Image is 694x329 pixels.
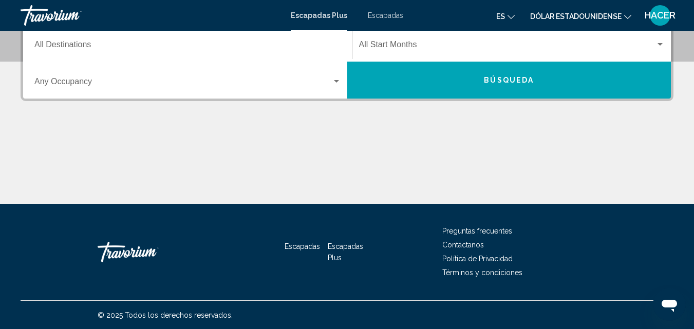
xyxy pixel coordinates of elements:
[442,255,513,263] a: Política de Privacidad
[645,10,676,21] font: HACER
[285,242,320,250] a: Escapadas
[328,242,363,262] a: Escapadas Plus
[21,5,280,26] a: Travorium
[530,12,622,21] font: Dólar estadounidense
[647,5,673,26] button: Menú de usuario
[368,11,403,20] a: Escapadas
[496,12,505,21] font: es
[530,9,631,24] button: Cambiar moneda
[291,11,347,20] a: Escapadas Plus
[653,288,686,321] iframe: Botón para iniciar la ventana de mensajería
[442,227,512,235] a: Preguntas frecuentes
[442,268,522,277] a: Términos y condiciones
[347,62,671,99] button: Búsqueda
[23,25,671,99] div: Widget de búsqueda
[484,76,534,85] span: Búsqueda
[496,9,515,24] button: Cambiar idioma
[98,311,233,319] font: © 2025 Todos los derechos reservados.
[98,237,200,267] a: Travorium
[442,241,484,249] a: Contáctanos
